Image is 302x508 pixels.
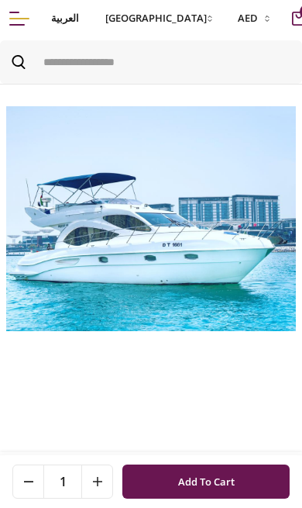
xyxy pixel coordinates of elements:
span: 1 [44,465,81,498]
button: AED [228,11,276,26]
button: Add To Cart [122,465,290,499]
span: AED [238,11,258,26]
button: [GEOGRAPHIC_DATA] [98,11,219,26]
span: Add To Cart [178,469,235,494]
span: [GEOGRAPHIC_DATA] [105,11,207,26]
img: Majesty Yacht 44 ft. undefined--0 [6,106,296,331]
span: العربية [51,11,79,26]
